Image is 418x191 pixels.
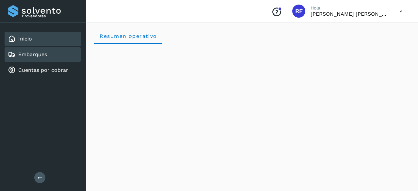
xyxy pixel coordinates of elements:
a: Cuentas por cobrar [18,67,68,73]
p: Proveedores [22,14,78,18]
p: Hola, [311,5,389,11]
div: Inicio [5,32,81,46]
span: Resumen operativo [99,33,157,39]
div: Embarques [5,47,81,62]
a: Embarques [18,51,47,57]
div: Cuentas por cobrar [5,63,81,77]
a: Inicio [18,36,32,42]
p: Ricardo Fernando Mendoza Arteaga [311,11,389,17]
